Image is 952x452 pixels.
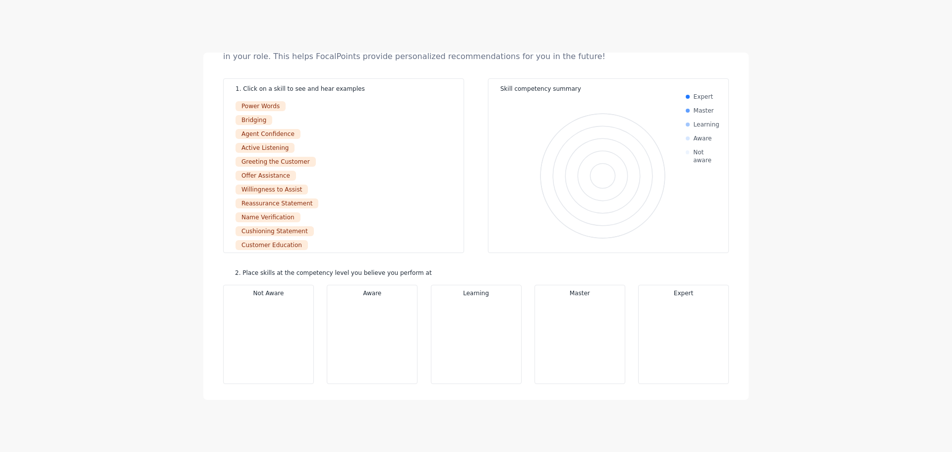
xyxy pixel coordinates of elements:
span: Learning [463,290,489,297]
div: Offer Assistance [236,171,296,181]
svg: Interactive chart [520,93,685,259]
div: Aware [694,134,712,142]
div: 2. Place skills at the competency level you believe you perform at [235,269,729,277]
div: Reassurance Statement [236,198,318,208]
span: Master [570,290,590,297]
div: Expert [694,93,713,101]
div: Bridging [236,115,272,125]
div: Learning [694,121,719,129]
div: Skill competency summary [500,85,722,93]
div: Not aware [693,148,722,164]
div: Cushioning Statement [236,226,314,236]
div: Willingness to Assist [236,185,308,194]
div: Customer Education [236,240,308,250]
div: 1. Click on a skill to see and hear examples [236,85,452,93]
div: Name Verification [236,212,300,222]
div: Active Listening [236,143,295,153]
div: Chart. Highcharts interactive chart. [520,93,686,259]
div: Greeting the Customer [236,157,316,167]
span: Expert [674,290,693,297]
div: Power Words [236,101,286,111]
span: Aware [363,290,381,297]
span: Not Aware [253,290,284,297]
div: Master [694,107,714,115]
div: Agent Confidence [236,129,300,139]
